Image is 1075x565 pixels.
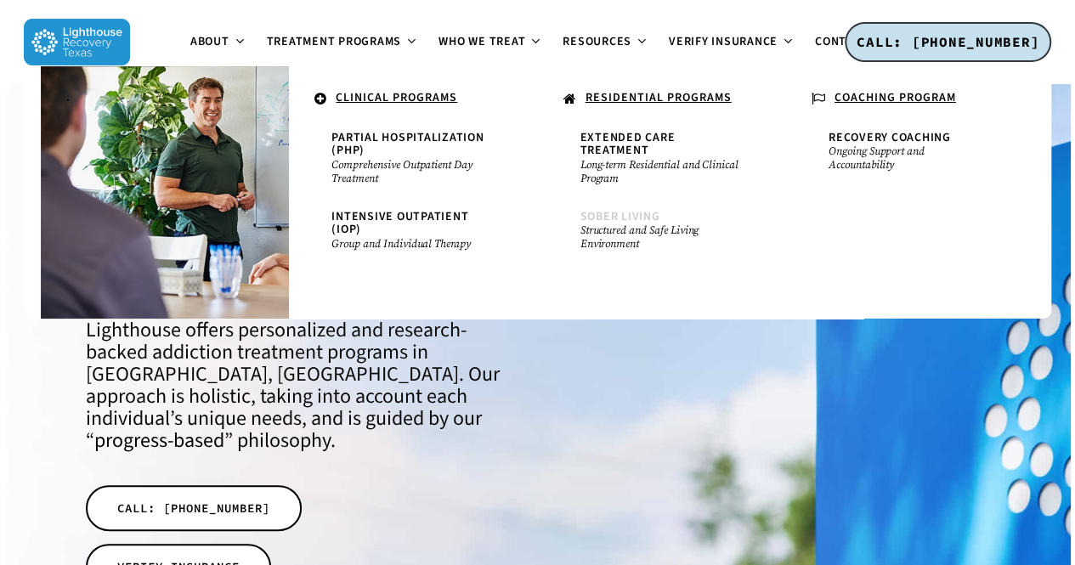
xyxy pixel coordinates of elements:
[180,36,257,49] a: About
[117,500,270,517] span: CALL: [PHONE_NUMBER]
[835,89,956,106] u: COACHING PROGRAM
[580,129,676,159] span: Extended Care Treatment
[323,123,503,194] a: Partial Hospitalization (PHP)Comprehensive Outpatient Day Treatment
[552,36,659,49] a: Resources
[563,33,631,50] span: Resources
[820,123,1000,180] a: Recovery CoachingOngoing Support and Accountability
[58,83,272,113] a: .
[331,129,484,159] span: Partial Hospitalization (PHP)
[438,33,525,50] span: Who We Treat
[829,144,992,172] small: Ongoing Support and Accountability
[190,33,229,50] span: About
[323,202,503,259] a: Intensive Outpatient (IOP)Group and Individual Therapy
[331,208,468,238] span: Intensive Outpatient (IOP)
[267,33,402,50] span: Treatment Programs
[66,89,71,106] span: .
[815,33,868,50] span: Contact
[86,319,519,452] h4: Lighthouse offers personalized and research-backed addiction treatment programs in [GEOGRAPHIC_DA...
[336,89,457,106] u: CLINICAL PROGRAMS
[803,83,1017,116] a: COACHING PROGRAM
[572,123,752,194] a: Extended Care TreatmentLong-term Residential and Clinical Program
[428,36,552,49] a: Who We Treat
[331,237,495,251] small: Group and Individual Therapy
[586,89,732,106] u: RESIDENTIAL PROGRAMS
[669,33,778,50] span: Verify Insurance
[659,36,805,49] a: Verify Insurance
[572,202,752,259] a: Sober LivingStructured and Safe Living Environment
[580,158,744,185] small: Long-term Residential and Clinical Program
[24,19,130,65] img: Lighthouse Recovery Texas
[857,33,1039,50] span: CALL: [PHONE_NUMBER]
[257,36,429,49] a: Treatment Programs
[555,83,769,116] a: RESIDENTIAL PROGRAMS
[580,223,744,251] small: Structured and Safe Living Environment
[805,36,895,49] a: Contact
[94,426,224,455] a: progress-based
[331,158,495,185] small: Comprehensive Outpatient Day Treatment
[86,485,302,531] a: CALL: [PHONE_NUMBER]
[580,208,660,225] span: Sober Living
[829,129,951,146] span: Recovery Coaching
[306,83,520,116] a: CLINICAL PROGRAMS
[845,22,1051,63] a: CALL: [PHONE_NUMBER]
